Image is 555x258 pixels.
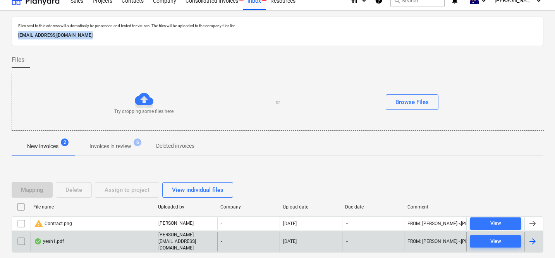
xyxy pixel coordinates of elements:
button: Browse Files [386,94,438,110]
p: Deleted invoices [156,142,194,150]
p: New invoices [27,142,58,150]
p: [PERSON_NAME] [158,220,194,227]
span: 6 [134,138,141,146]
div: yeah1.pdf [34,238,64,244]
p: [EMAIL_ADDRESS][DOMAIN_NAME] [18,31,537,39]
div: View [490,219,501,228]
div: Contract.png [34,219,72,228]
div: - [217,232,280,251]
div: Due date [345,204,401,210]
button: View [470,217,521,230]
div: View [490,237,501,246]
div: [DATE] [283,221,297,226]
span: - [345,220,349,227]
div: - [217,217,280,230]
div: View individual files [172,185,223,195]
p: Try dropping some files here [114,108,174,115]
span: 2 [61,138,69,146]
button: View individual files [162,182,233,198]
p: or [276,99,280,106]
div: [DATE] [283,239,297,244]
p: Invoices in review [89,142,131,150]
p: Files sent to this address will automatically be processed and tested for viruses. The files will... [18,23,537,28]
span: warning [34,219,43,228]
div: Company [220,204,277,210]
div: OCR finished [34,238,42,244]
iframe: Chat Widget [516,221,555,258]
p: [PERSON_NAME][EMAIL_ADDRESS][DOMAIN_NAME] [158,232,214,251]
div: Comment [407,204,464,210]
div: Uploaded by [158,204,214,210]
div: Browse Files [395,97,429,107]
div: File name [33,204,152,210]
span: Files [12,55,24,65]
div: Try dropping some files hereorBrowse Files [12,74,544,131]
div: Upload date [283,204,339,210]
span: - [345,238,349,245]
button: View [470,235,521,248]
